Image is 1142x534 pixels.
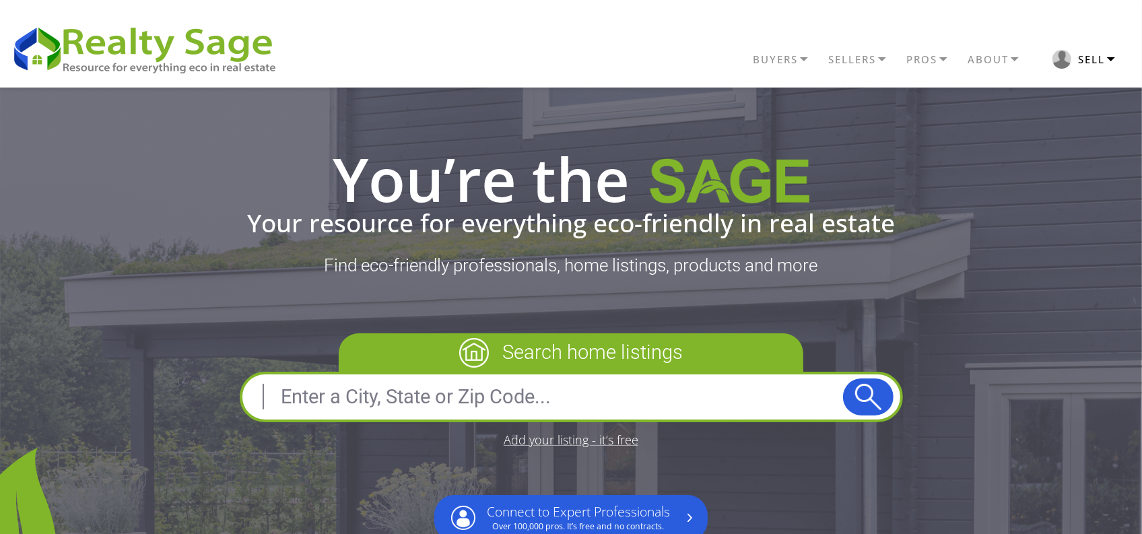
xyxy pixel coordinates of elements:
[650,158,809,209] img: Realty Sage
[10,22,290,75] img: REALTY SAGE
[749,48,825,71] a: BUYERS
[1036,43,1132,75] button: RS user logo Sell
[493,521,665,532] small: Over 100,000 pros. It’s free and no contracts.
[825,48,903,71] a: SELLERS
[10,210,1132,235] div: Your resource for everything eco-friendly in real estate
[339,333,803,372] p: Search home listings
[487,505,670,531] div: Connect to Expert Professionals
[10,255,1132,276] p: Find eco-friendly professionals, home listings, products and more
[504,434,638,446] a: Add your listing - it’s free
[964,48,1036,71] a: ABOUT
[249,380,843,413] input: Enter a City, State or Zip Code...
[1052,50,1071,69] img: RS user logo
[903,48,964,71] a: PROS
[10,148,1132,209] h1: You’re the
